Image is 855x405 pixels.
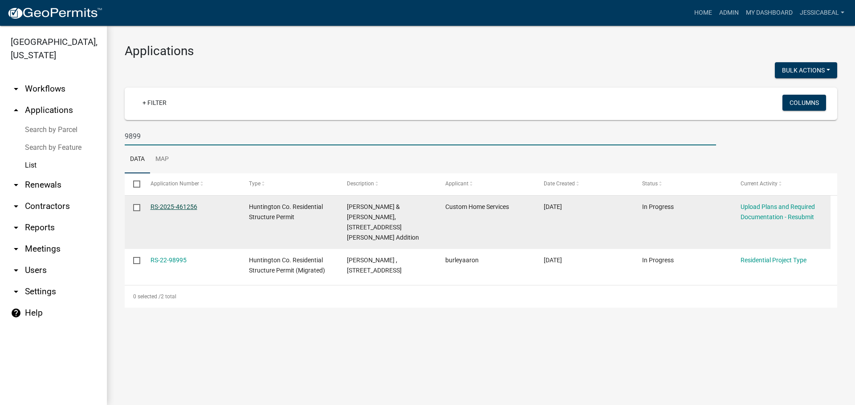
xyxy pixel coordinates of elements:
i: arrow_drop_down [11,222,21,233]
datatable-header-cell: Applicant [437,173,535,195]
span: Huntington Co. Residential Structure Permit [249,203,323,221]
span: Type [249,180,261,187]
a: Residential Project Type [741,257,806,264]
a: + Filter [135,95,174,111]
span: In Progress [642,203,674,210]
i: arrow_drop_down [11,180,21,190]
span: Jacobs, Lewis M & Kathleen A, 9899 N Goshen Rd, Dwelling Addition [347,203,419,241]
datatable-header-cell: Description [338,173,437,195]
button: Columns [782,95,826,111]
span: Applicant [445,180,468,187]
a: Admin [716,4,742,21]
i: arrow_drop_down [11,201,21,212]
span: 10/07/2022 [544,257,562,264]
datatable-header-cell: Type [240,173,338,195]
a: RS-2025-461256 [151,203,197,210]
a: JessicaBeal [796,4,848,21]
i: arrow_drop_down [11,84,21,94]
span: In Progress [642,257,674,264]
i: arrow_drop_down [11,265,21,276]
span: Huntington Co. Residential Structure Permit (Migrated) [249,257,325,274]
a: My Dashboard [742,4,796,21]
datatable-header-cell: Select [125,173,142,195]
span: Current Activity [741,180,778,187]
a: Map [150,145,174,174]
a: RS-22-98995 [151,257,187,264]
span: Status [642,180,658,187]
i: arrow_drop_down [11,244,21,254]
h3: Applications [125,44,837,59]
span: 0 selected / [133,293,161,300]
span: Date Created [544,180,575,187]
button: Bulk Actions [775,62,837,78]
a: Data [125,145,150,174]
i: arrow_drop_down [11,286,21,297]
span: burleyaaron [445,257,479,264]
span: Description [347,180,374,187]
span: Burley, Aaron R , 390 HILLSIDE AVE , [347,257,402,274]
a: Home [691,4,716,21]
i: arrow_drop_up [11,105,21,116]
datatable-header-cell: Date Created [535,173,634,195]
datatable-header-cell: Status [634,173,732,195]
div: 2 total [125,285,837,308]
datatable-header-cell: Current Activity [732,173,831,195]
input: Search for applications [125,127,716,145]
span: 08/08/2025 [544,203,562,210]
span: Application Number [151,180,199,187]
datatable-header-cell: Application Number [142,173,240,195]
a: Upload Plans and Required Documentation - Resubmit [741,203,815,221]
i: help [11,308,21,318]
span: Custom Home Services [445,203,509,210]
